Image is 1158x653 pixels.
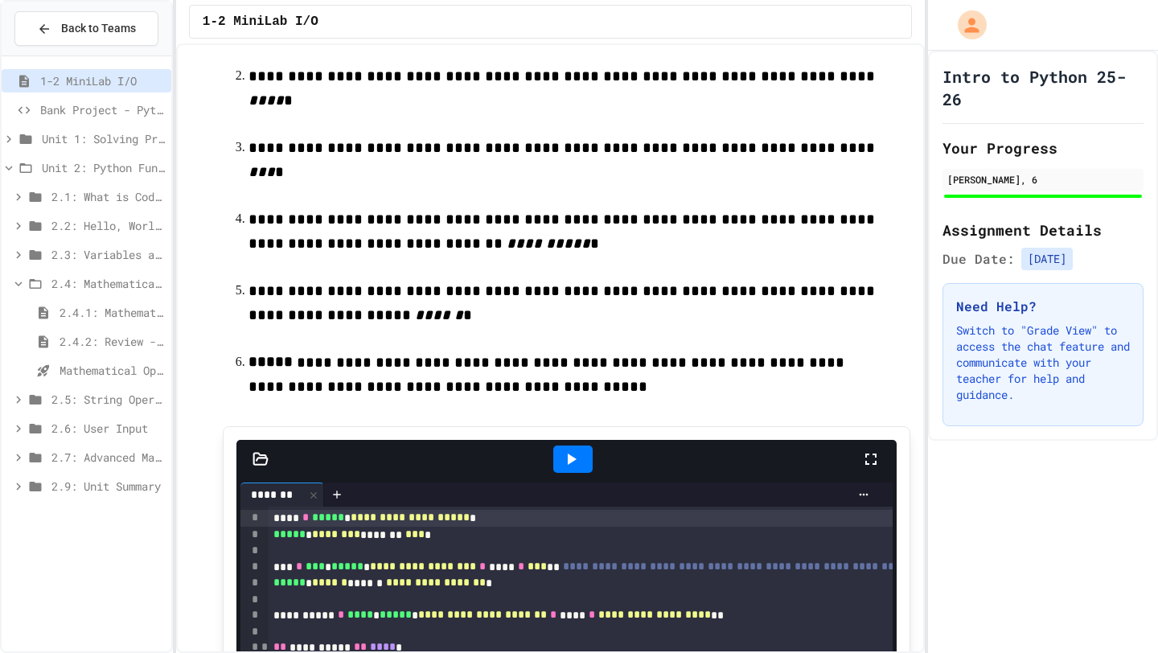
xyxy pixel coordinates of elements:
button: Back to Teams [14,11,158,46]
span: 1-2 MiniLab I/O [203,12,318,31]
span: 2.4.2: Review - Mathematical Operators [60,333,165,350]
h2: Assignment Details [942,219,1144,241]
div: [PERSON_NAME], 6 [947,172,1139,187]
span: 2.5: String Operators [51,391,165,408]
div: My Account [941,6,991,43]
span: [DATE] [1021,248,1073,270]
span: 2.7: Advanced Math [51,449,165,466]
span: 2.4: Mathematical Operators [51,275,165,292]
span: Unit 2: Python Fundamentals [42,159,165,176]
span: 2.9: Unit Summary [51,478,165,495]
span: 2.4.1: Mathematical Operators [60,304,165,321]
span: 2.3: Variables and Data Types [51,246,165,263]
span: Unit 1: Solving Problems in Computer Science [42,130,165,147]
span: Bank Project - Python [40,101,165,118]
span: 2.2: Hello, World! [51,217,165,234]
span: Back to Teams [61,20,136,37]
h1: Intro to Python 25-26 [942,65,1144,110]
span: Mathematical Operators - Quiz [60,362,165,379]
p: Switch to "Grade View" to access the chat feature and communicate with your teacher for help and ... [956,322,1130,403]
span: 2.1: What is Code? [51,188,165,205]
span: 1-2 MiniLab I/O [40,72,165,89]
h2: Your Progress [942,137,1144,159]
span: 2.6: User Input [51,420,165,437]
span: Due Date: [942,249,1015,269]
h3: Need Help? [956,297,1130,316]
